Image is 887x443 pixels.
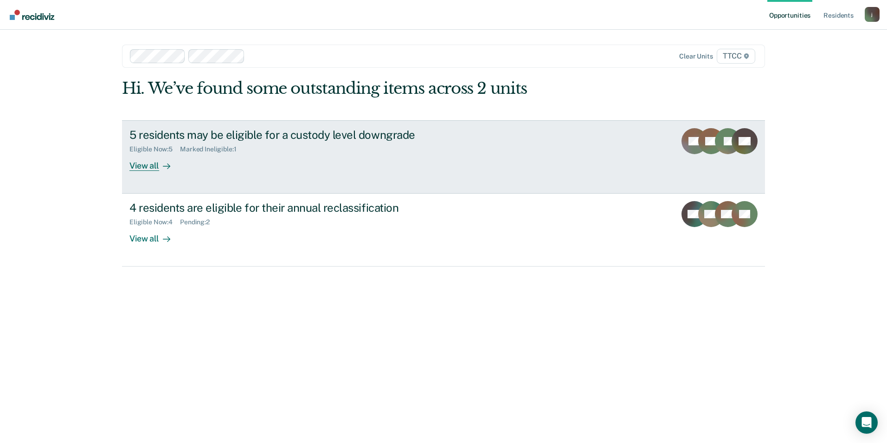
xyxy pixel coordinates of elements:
[10,10,54,20] img: Recidiviz
[717,49,755,64] span: TTCC
[865,7,880,22] button: Profile dropdown button
[865,7,880,22] div: j
[180,145,244,153] div: Marked Ineligible : 1
[180,218,217,226] div: Pending : 2
[129,128,455,142] div: 5 residents may be eligible for a custody level downgrade
[129,145,180,153] div: Eligible Now : 5
[122,120,765,194] a: 5 residents may be eligible for a custody level downgradeEligible Now:5Marked Ineligible:1View all
[129,153,181,171] div: View all
[679,52,713,60] div: Clear units
[855,411,878,434] div: Open Intercom Messenger
[122,79,636,98] div: Hi. We’ve found some outstanding items across 2 units
[129,201,455,215] div: 4 residents are eligible for their annual reclassification
[122,194,765,267] a: 4 residents are eligible for their annual reclassificationEligible Now:4Pending:2View all
[129,226,181,244] div: View all
[129,218,180,226] div: Eligible Now : 4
